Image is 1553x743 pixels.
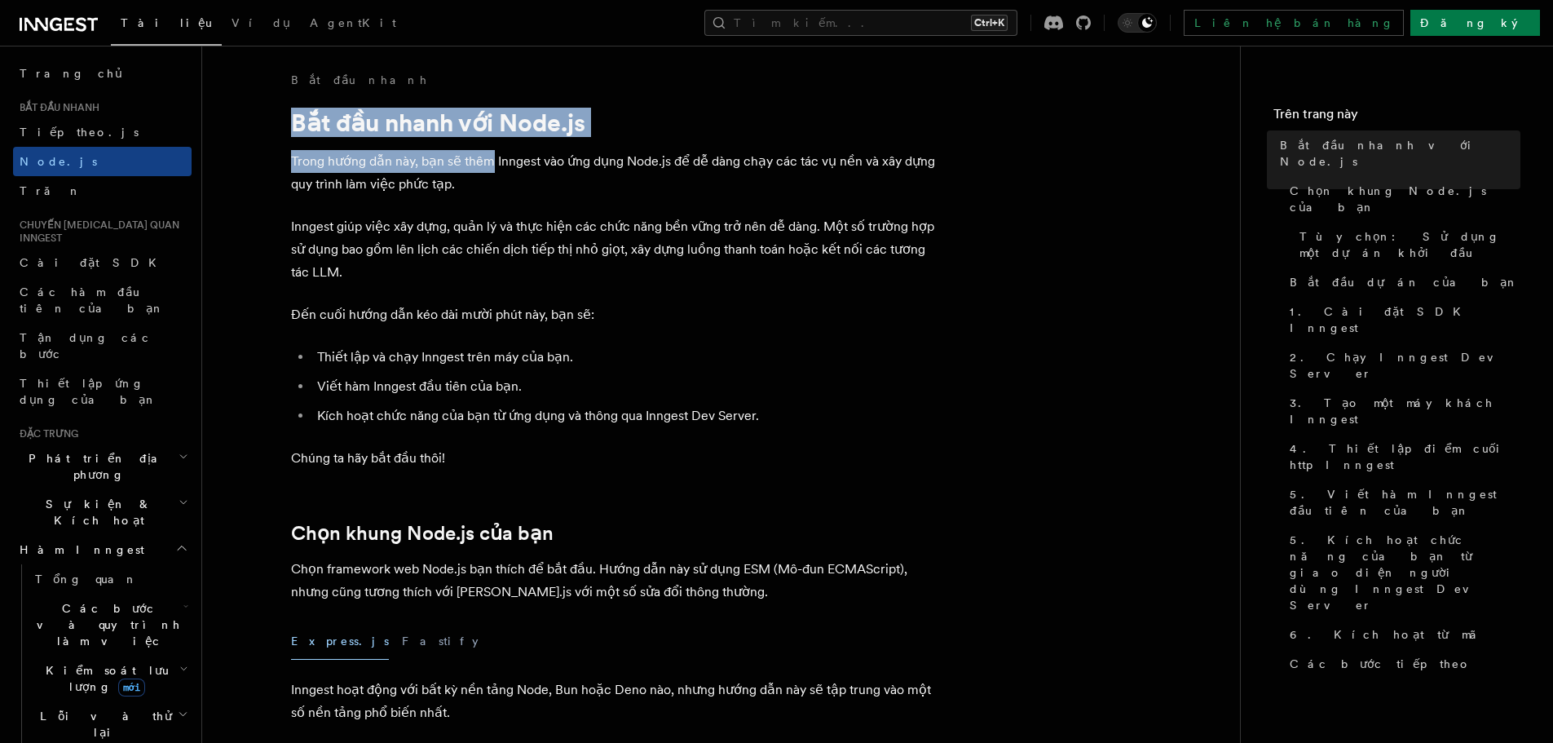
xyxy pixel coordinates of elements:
[1299,230,1500,259] font: Tùy chọn: Sử dụng một dự án khởi đầu
[1283,343,1520,388] a: 2. Chạy Inngest Dev Server
[1290,276,1519,289] font: Bắt đầu dự án của bạn
[971,15,1008,31] kbd: Ctrl+K
[1273,130,1520,176] a: Bắt đầu nhanh với Node.js
[37,602,181,648] font: Các bước và quy trình làm việc
[20,285,165,315] font: Các hàm đầu tiên của bạn
[1290,657,1471,670] font: Các bước tiếp theo
[1290,442,1508,471] font: 4. Thiết lập điểm cuối http Inngest
[29,594,192,656] button: Các bước và quy trình làm việc
[13,277,192,323] a: Các hàm đầu tiên của bạn
[13,147,192,176] a: Node.js
[291,73,429,86] font: Bắt đầu nhanh
[704,10,1017,36] button: Tìm kiếm...Ctrl+K
[1280,139,1480,168] font: Bắt đầu nhanh với Node.js
[1118,13,1157,33] button: Chuyển đổi chế độ tối
[291,307,594,322] font: Đến cuối hướng dẫn kéo dài mười phút này, bạn sẽ:
[1194,16,1393,29] font: Liên hệ bán hàng
[1290,351,1519,380] font: 2. Chạy Inngest Dev Server
[1184,10,1404,36] a: Liên hệ bán hàng
[1283,176,1520,222] a: Chọn khung Node.js của bạn
[13,176,192,206] a: Trăn
[13,323,192,369] a: Tận dụng các bước
[13,444,192,489] button: Phát triển địa phương
[13,248,192,277] a: Cài đặt SDK
[1283,388,1520,434] a: 3. Tạo một máy khách Inngest
[291,521,554,545] font: Chọn khung Node.js của bạn
[29,452,170,481] font: Phát triển địa phương
[1273,106,1358,122] font: Trên trang này
[20,184,82,197] font: Trăn
[111,5,222,46] a: Tài liệu
[1290,628,1488,641] font: 6. Kích hoạt từ mã
[1290,488,1497,517] font: 5. Viết hàm Inngest đầu tiên của bạn
[46,498,152,527] font: Sự kiện & Kích hoạt
[1283,434,1520,480] a: 4. Thiết lập điểm cuối http Inngest
[1283,620,1520,649] a: 6. Kích hoạt từ mã
[317,408,759,423] font: Kích hoạt chức năng của bạn từ ứng dụng và thông qua Inngest Dev Server.
[20,428,78,440] font: Đặc trưng
[317,349,573,365] font: Thiết lập và chạy Inngest trên máy của bạn.
[20,256,166,269] font: Cài đặt SDK
[1290,305,1471,334] font: 1. Cài đặt SDK Inngest
[291,219,934,280] font: Inngest giúp việc xây dựng, quản lý và thực hiện các chức năng bền vững trở nên dễ dàng. Một số t...
[29,656,192,701] button: Kiểm soát lưu lượngmới
[232,16,290,29] font: Ví dụ
[46,664,169,693] font: Kiểm soát lưu lượng
[1290,396,1493,426] font: 3. Tạo một máy khách Inngest
[13,117,192,147] a: Tiếp theo.js
[291,450,445,466] font: Chúng ta hãy bắt đầu thôi!
[1283,480,1520,525] a: 5. Viết hàm Inngest đầu tiên của bạn
[123,682,140,693] font: mới
[291,72,429,88] a: Bắt đầu nhanh
[13,489,192,535] button: Sự kiện & Kích hoạt
[13,369,192,414] a: Thiết lập ứng dụng của bạn
[20,543,144,556] font: Hàm Inngest
[1290,533,1494,612] font: 5. Kích hoạt chức năng của bạn từ giao diện người dùng Inngest Dev Server
[291,153,935,192] font: Trong hướng dẫn này, bạn sẽ thêm Inngest vào ứng dụng Node.js để dễ dàng chạy các tác vụ nền và x...
[1283,525,1520,620] a: 5. Kích hoạt chức năng của bạn từ giao diện người dùng Inngest Dev Server
[402,635,479,648] font: Fastify
[13,59,192,88] a: Trang chủ
[291,561,907,599] font: Chọn framework web Node.js bạn thích để bắt đầu. Hướng dẫn này sử dụng ESM (Mô-đun ECMAScript), n...
[20,377,157,406] font: Thiết lập ứng dụng của bạn
[29,564,192,594] a: Tổng quan
[300,5,406,44] a: AgentKit
[20,155,97,168] font: Node.js
[20,126,139,139] font: Tiếp theo.js
[13,535,192,564] button: Hàm Inngest
[20,219,179,244] font: Chuyến [MEDICAL_DATA] quan Inngest
[1420,16,1530,29] font: Đăng ký
[121,16,212,29] font: Tài liệu
[291,682,931,720] font: Inngest hoạt động với bất kỳ nền tảng Node, Bun hoặc Deno nào, nhưng hướng dẫn này sẽ tập trung v...
[20,331,151,360] font: Tận dụng các bước
[291,522,554,545] a: Chọn khung Node.js của bạn
[1290,184,1486,214] font: Chọn khung Node.js của bạn
[1293,222,1520,268] a: Tùy chọn: Sử dụng một dự án khởi đầu
[734,16,874,29] font: Tìm kiếm...
[20,67,122,80] font: Trang chủ
[40,710,172,739] font: Lỗi và thử lại
[35,573,138,586] font: Tổng quan
[1410,10,1540,36] a: Đăng ký
[291,108,585,137] font: Bắt đầu nhanh với Node.js
[317,378,522,394] font: Viết hàm Inngest đầu tiên của bạn.
[1283,649,1520,679] a: Các bước tiếp theo
[222,5,300,44] a: Ví dụ
[291,635,389,648] font: Express.js
[1283,268,1520,297] a: Bắt đầu dự án của bạn
[1283,297,1520,343] a: 1. Cài đặt SDK Inngest
[20,102,99,113] font: Bắt đầu nhanh
[310,16,396,29] font: AgentKit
